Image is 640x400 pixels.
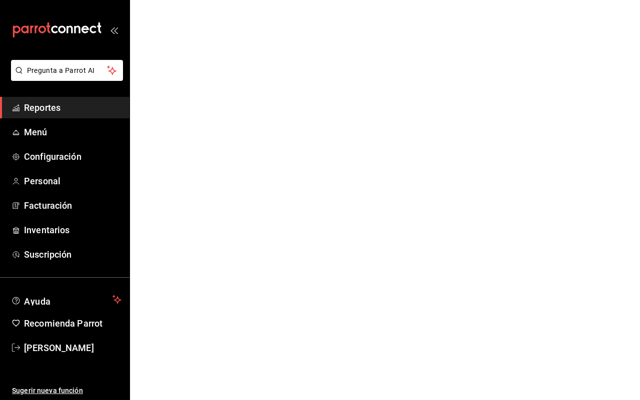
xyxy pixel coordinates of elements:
[27,65,107,76] span: Pregunta a Parrot AI
[24,174,121,188] span: Personal
[12,386,121,396] span: Sugerir nueva función
[24,294,108,306] span: Ayuda
[110,26,118,34] button: open_drawer_menu
[24,101,121,114] span: Reportes
[24,199,121,212] span: Facturación
[24,125,121,139] span: Menú
[24,248,121,261] span: Suscripción
[7,72,123,83] a: Pregunta a Parrot AI
[24,150,121,163] span: Configuración
[24,317,121,330] span: Recomienda Parrot
[11,60,123,81] button: Pregunta a Parrot AI
[24,223,121,237] span: Inventarios
[24,341,121,355] span: [PERSON_NAME]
